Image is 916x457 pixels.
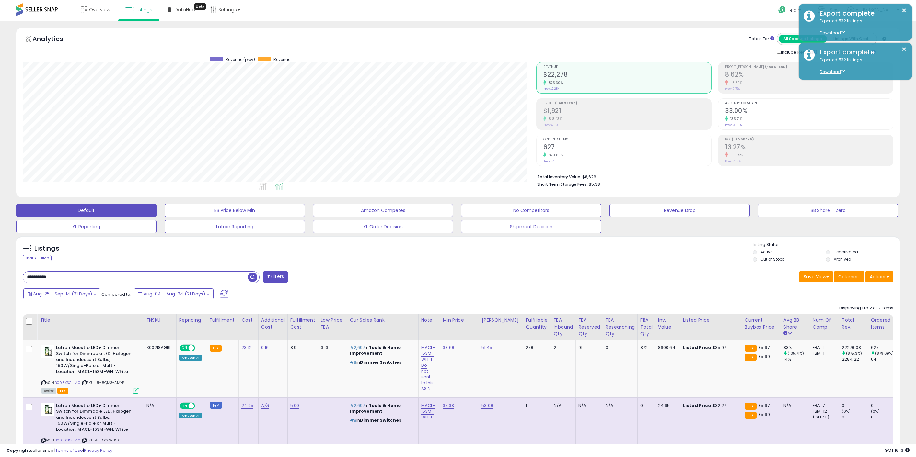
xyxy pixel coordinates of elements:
div: ASIN: [41,345,139,393]
span: Dimmer Switches [360,359,401,365]
div: Clear All Filters [23,255,52,261]
div: Note [421,317,437,324]
a: MACL-153M-WH-1 Do not sent to this ASIN [421,344,435,392]
a: N/A [261,402,269,409]
small: 879.69% [546,153,563,158]
button: Revenue Drop [609,204,750,217]
h5: Listings [34,244,59,253]
div: Fulfillment Cost [290,317,315,330]
div: FBA: 1 [813,345,834,351]
label: Out of Stock [760,256,784,262]
p: in [350,345,413,356]
small: Prev: 64 [543,159,554,163]
div: Current Buybox Price [745,317,778,330]
div: Inv. value [658,317,678,330]
small: Prev: $209 [543,123,558,127]
div: 64 [871,356,897,362]
b: Listed Price: [683,402,713,408]
div: N/A [783,403,805,408]
span: Revenue [273,57,290,62]
small: Avg BB Share. [783,330,787,336]
div: 0 [606,345,632,351]
b: Listed Price: [683,344,713,351]
b: Lutron Maestro LED+ Dimmer Switch for Dimmable LED, Halogen and Incandescent Bulbs, 150W/Single-P... [56,345,135,376]
img: 41hY5EjU25L._SL40_.jpg [41,403,54,416]
b: Total Inventory Value: [537,174,581,180]
span: Compared to: [101,291,131,297]
span: #2,697 [350,344,365,351]
div: Listed Price [683,317,739,324]
div: FBA Reserved Qty [578,317,600,337]
span: | SKU: UL-8QM3-AMXP [81,380,124,385]
div: 8600.64 [658,345,675,351]
div: 2 [554,345,571,351]
a: 53.08 [481,402,493,409]
strong: Copyright [6,447,30,453]
button: Default [16,204,157,217]
p: Listing States: [753,242,900,248]
small: FBA [745,412,757,419]
p: in [350,418,413,423]
div: 1 [526,403,546,408]
small: FBA [745,354,757,361]
div: 372 [640,345,650,351]
span: 35.99 [758,353,770,360]
img: 41hY5EjU25L._SL40_.jpg [41,345,54,358]
div: 24.95 [658,403,675,408]
a: 0.16 [261,344,269,351]
div: 627 [871,345,897,351]
li: $8,626 [537,173,888,180]
a: 37.33 [443,402,454,409]
div: Exported 532 listings. [815,57,907,75]
div: Include Returns [772,48,825,56]
div: 14% [783,356,810,362]
button: BB Share = Zero [758,204,898,217]
span: Aug-04 - Aug-24 (21 Days) [144,291,205,297]
div: 0 [871,414,897,420]
b: (-Ad Spend) [555,101,577,106]
span: Columns [838,273,859,280]
small: (875.3%) [846,351,862,356]
span: #8 [350,417,356,423]
div: Export complete [815,9,907,18]
div: X002I8AGBL [146,345,171,351]
button: Actions [865,271,893,282]
span: Dimmer Switches [360,417,401,423]
span: Revenue [543,65,711,69]
div: Additional Cost [261,317,285,330]
span: #2,697 [350,402,365,408]
a: 51.45 [481,344,492,351]
div: 3.9 [290,345,313,351]
div: Amazon AI [179,413,202,418]
div: 0 [842,414,868,420]
small: 818.43% [546,117,562,121]
span: Avg. Buybox Share [725,102,893,105]
button: Aug-25 - Sep-14 (21 Days) [23,288,100,299]
div: Fulfillment [210,317,236,324]
div: N/A [606,403,632,408]
div: FBA: 7 [813,403,834,408]
div: FBA inbound Qty [554,317,573,337]
small: (135.71%) [788,351,804,356]
small: (879.69%) [875,351,894,356]
h2: $22,278 [543,71,711,80]
span: Help [788,7,796,13]
p: in [350,360,413,365]
div: $32.27 [683,403,737,408]
b: (-Ad Spend) [732,137,754,142]
a: Terms of Use [55,447,83,453]
span: 35.97 [758,344,770,351]
small: (0%) [842,409,851,414]
div: Exported 532 listings. [815,18,907,36]
span: OFF [194,345,204,351]
b: Short Term Storage Fees: [537,182,588,187]
span: Tools & Home Improvement [350,402,401,414]
span: | SKU: 48-GOGA-KL0B [81,438,122,443]
a: MACL-153M-WH-1 [421,402,435,420]
div: 2284.22 [842,356,868,362]
h5: Analytics [32,34,76,45]
p: in [350,403,413,414]
span: Profit [543,102,711,105]
div: 278 [526,345,546,351]
span: 2025-09-16 16:13 GMT [885,447,910,453]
